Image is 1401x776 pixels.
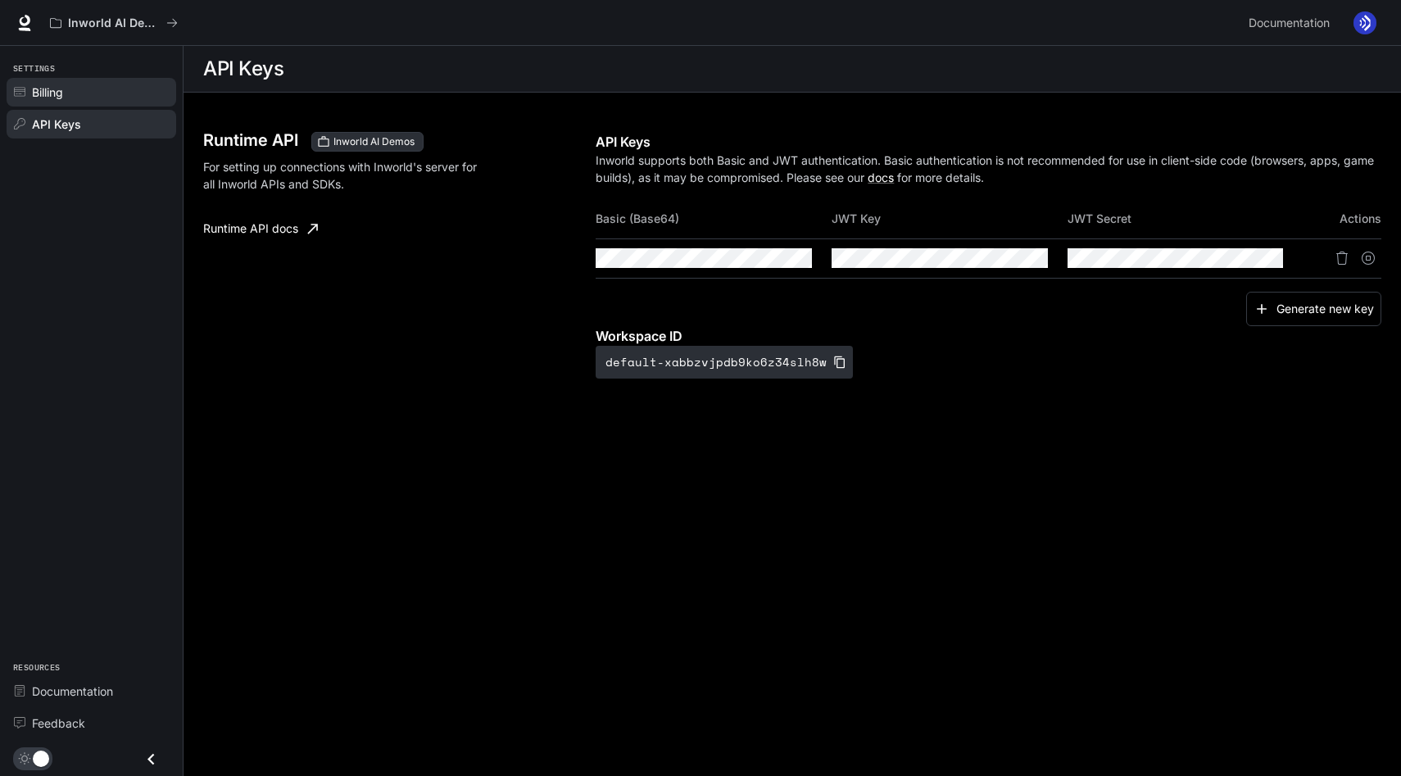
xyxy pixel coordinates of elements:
[596,346,853,379] button: default-xabbzvjpdb9ko6z34slh8w
[203,132,298,148] h3: Runtime API
[311,132,424,152] div: These keys will apply to your current workspace only
[1249,13,1330,34] span: Documentation
[596,152,1381,186] p: Inworld supports both Basic and JWT authentication. Basic authentication is not recommended for u...
[7,709,176,737] a: Feedback
[596,132,1381,152] p: API Keys
[203,158,487,193] p: For setting up connections with Inworld's server for all Inworld APIs and SDKs.
[596,199,832,238] th: Basic (Base64)
[1329,245,1355,271] button: Delete API key
[7,677,176,706] a: Documentation
[33,749,49,767] span: Dark mode toggle
[7,78,176,107] a: Billing
[1349,7,1381,39] button: User avatar
[203,52,283,85] h1: API Keys
[32,84,63,101] span: Billing
[133,742,170,776] button: Close drawer
[68,16,160,30] p: Inworld AI Demos
[596,326,1381,346] p: Workspace ID
[327,134,421,149] span: Inworld AI Demos
[1242,7,1342,39] a: Documentation
[1246,292,1381,327] button: Generate new key
[868,170,894,184] a: docs
[7,110,176,138] a: API Keys
[1355,245,1381,271] button: Suspend API key
[1353,11,1376,34] img: User avatar
[43,7,185,39] button: All workspaces
[1068,199,1304,238] th: JWT Secret
[197,212,324,245] a: Runtime API docs
[32,683,113,700] span: Documentation
[32,715,85,732] span: Feedback
[1303,199,1381,238] th: Actions
[32,116,81,133] span: API Keys
[832,199,1068,238] th: JWT Key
